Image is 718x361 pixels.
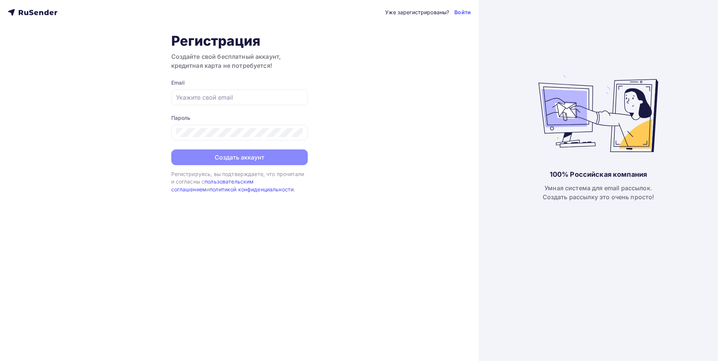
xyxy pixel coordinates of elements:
a: Войти [454,9,471,16]
h1: Регистрация [171,33,308,49]
a: пользовательским соглашением [171,178,254,192]
div: Email [171,79,308,87]
input: Укажите свой email [176,93,303,102]
a: политикой конфиденциальности [209,186,294,192]
div: Регистрируясь, вы подтверждаете, что прочитали и согласны с и . [171,170,308,193]
div: 100% Российская компания [550,170,647,179]
div: Умная система для email рассылок. Создать рассылку это очень просто! [543,183,654,201]
h3: Создайте свой бесплатный аккаунт, кредитная карта не потребуется! [171,52,308,70]
div: Уже зарегистрированы? [385,9,449,16]
div: Пароль [171,114,308,122]
button: Создать аккаунт [171,149,308,165]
